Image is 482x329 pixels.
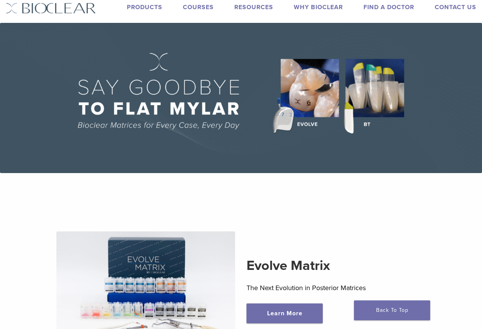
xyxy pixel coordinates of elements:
[364,3,414,11] a: Find A Doctor
[183,3,214,11] a: Courses
[294,3,343,11] a: Why Bioclear
[247,282,426,294] p: The Next Evolution in Posterior Matrices
[247,303,323,323] a: Learn More
[435,3,476,11] a: Contact Us
[234,3,273,11] a: Resources
[127,3,162,11] a: Products
[6,3,96,14] img: Bioclear
[354,300,430,320] a: Back To Top
[247,257,426,275] h2: Evolve Matrix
